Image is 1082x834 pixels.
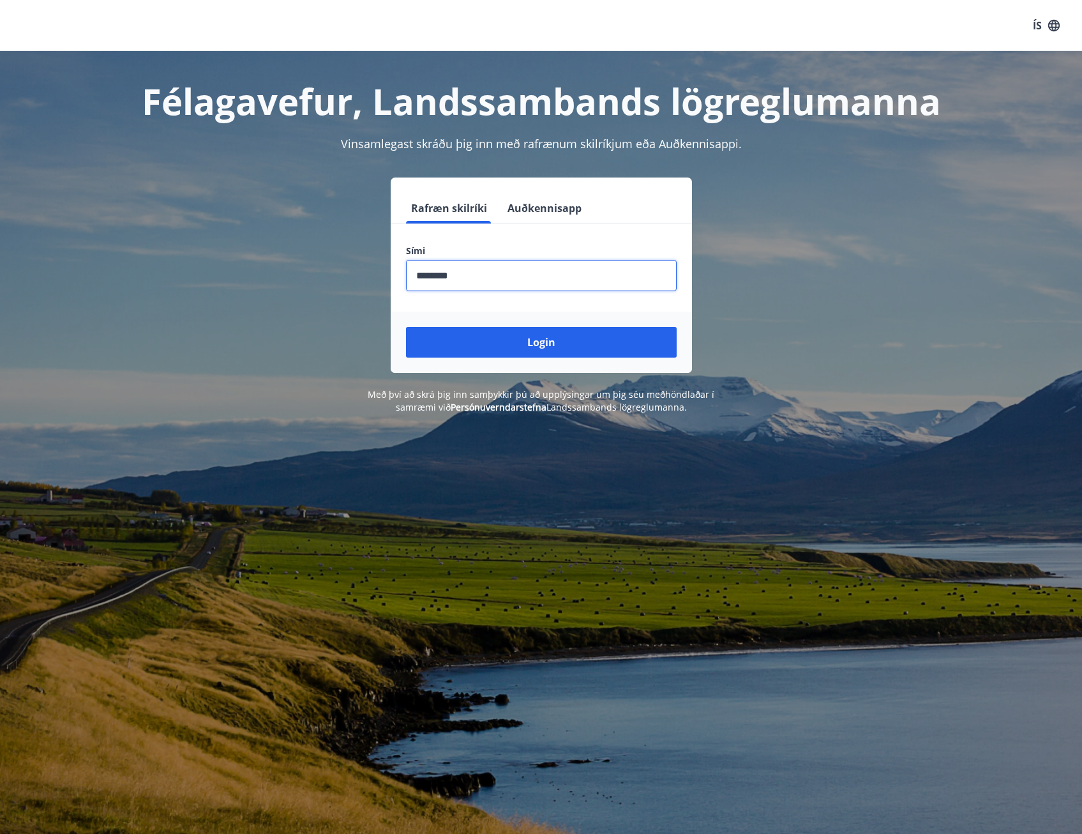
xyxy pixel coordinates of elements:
[406,193,492,224] button: Rafræn skilríki
[97,77,986,125] h1: Félagavefur, Landssambands lögreglumanna
[502,193,587,224] button: Auðkennisapp
[1026,14,1067,37] button: ÍS
[451,401,546,413] a: Persónuverndarstefna
[406,245,677,257] label: Sími
[368,388,714,413] span: Með því að skrá þig inn samþykkir þú að upplýsingar um þig séu meðhöndlaðar í samræmi við Landssa...
[406,327,677,358] button: Login
[341,136,742,151] span: Vinsamlegast skráðu þig inn með rafrænum skilríkjum eða Auðkennisappi.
